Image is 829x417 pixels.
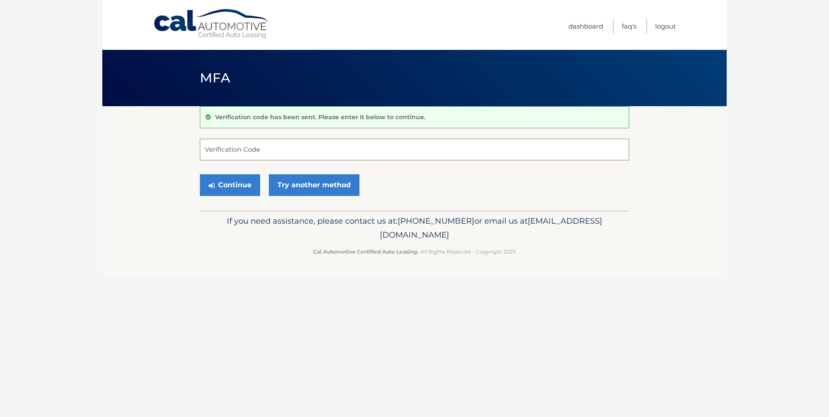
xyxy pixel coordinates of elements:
[206,247,623,256] p: - All Rights Reserved - Copyright 2025
[200,70,230,86] span: MFA
[200,139,629,160] input: Verification Code
[622,19,636,33] a: FAQ's
[153,9,270,39] a: Cal Automotive
[568,19,603,33] a: Dashboard
[313,248,417,255] strong: Cal Automotive Certified Auto Leasing
[655,19,676,33] a: Logout
[215,113,425,121] p: Verification code has been sent. Please enter it below to continue.
[269,174,359,196] a: Try another method
[398,216,474,226] span: [PHONE_NUMBER]
[206,214,623,242] p: If you need assistance, please contact us at: or email us at
[200,174,260,196] button: Continue
[380,216,602,240] span: [EMAIL_ADDRESS][DOMAIN_NAME]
